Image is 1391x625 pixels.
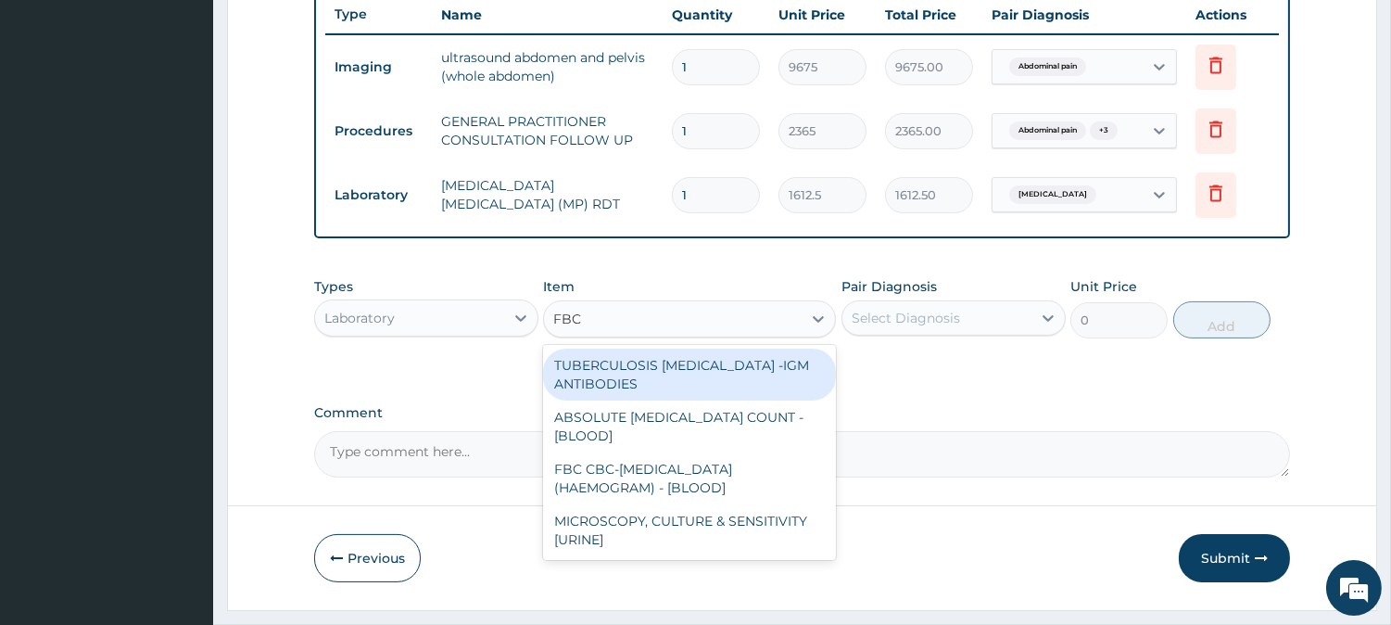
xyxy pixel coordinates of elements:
[314,279,353,295] label: Types
[107,192,256,379] span: We're online!
[852,309,960,327] div: Select Diagnosis
[1173,301,1271,338] button: Add
[34,93,75,139] img: d_794563401_company_1708531726252_794563401
[304,9,348,54] div: Minimize live chat window
[543,401,836,453] div: ABSOLUTE [MEDICAL_DATA] COUNT - [BLOOD]
[325,178,432,212] td: Laboratory
[1179,534,1290,582] button: Submit
[543,453,836,504] div: FBC CBC-[MEDICAL_DATA] (HAEMOGRAM) - [BLOOD]
[325,114,432,148] td: Procedures
[324,309,395,327] div: Laboratory
[96,104,311,128] div: Chat with us now
[314,405,1290,421] label: Comment
[432,103,663,159] td: GENERAL PRACTITIONER CONSULTATION FOLLOW UP
[841,277,937,296] label: Pair Diagnosis
[1070,277,1137,296] label: Unit Price
[1090,121,1118,140] span: + 3
[432,167,663,223] td: [MEDICAL_DATA] [MEDICAL_DATA] (MP) RDT
[432,39,663,95] td: ultrasound abdomen and pelvis (whole abdomen)
[325,50,432,84] td: Imaging
[9,423,353,488] textarea: Type your message and hit 'Enter'
[314,534,421,582] button: Previous
[1009,57,1086,76] span: Abdominal pain
[543,504,836,556] div: MICROSCOPY, CULTURE & SENSITIVITY [URINE]
[1009,121,1086,140] span: Abdominal pain
[1009,185,1096,204] span: [MEDICAL_DATA]
[543,349,836,401] div: TUBERCULOSIS [MEDICAL_DATA] -IGM ANTIBODIES
[543,277,575,296] label: Item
